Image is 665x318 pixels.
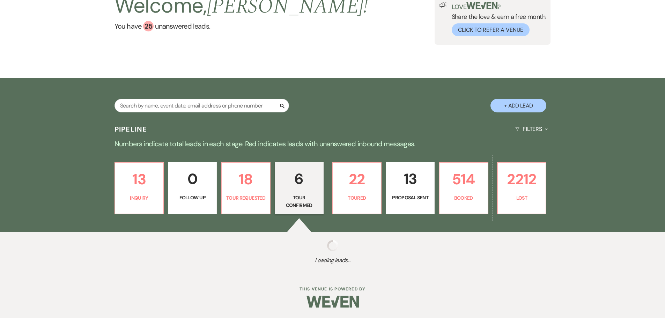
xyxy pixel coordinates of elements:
a: 13Inquiry [114,162,164,214]
h3: Pipeline [114,124,147,134]
p: Love ? [452,2,547,10]
button: Click to Refer a Venue [452,23,530,36]
a: 514Booked [439,162,488,214]
p: Tour Confirmed [279,194,319,209]
a: 22Toured [332,162,382,214]
a: You have 25 unanswered leads. [114,21,368,31]
a: 6Tour Confirmed [275,162,324,214]
a: 2212Lost [497,162,547,214]
a: 18Tour Requested [221,162,271,214]
a: 0Follow Up [168,162,217,214]
p: Booked [444,194,483,202]
p: 18 [226,168,266,191]
button: Filters [512,120,551,138]
p: Follow Up [172,194,212,201]
p: Lost [502,194,542,202]
div: Share the love & earn a free month. [448,2,547,36]
img: weven-logo-green.svg [466,2,497,9]
span: Loading leads... [33,256,632,265]
div: 25 [143,21,154,31]
p: Proposal Sent [390,194,430,201]
img: loading spinner [327,240,338,251]
p: Inquiry [119,194,159,202]
p: 514 [444,168,483,191]
p: Numbers indicate total leads in each stage. Red indicates leads with unanswered inbound messages. [81,138,584,149]
p: 13 [390,167,430,191]
p: 13 [119,168,159,191]
p: Tour Requested [226,194,266,202]
button: + Add Lead [490,99,546,112]
input: Search by name, event date, email address or phone number [114,99,289,112]
img: loud-speaker-illustration.svg [439,2,448,8]
p: 0 [172,167,212,191]
a: 13Proposal Sent [386,162,435,214]
img: Weven Logo [306,289,359,314]
p: 2212 [502,168,542,191]
p: 22 [337,168,377,191]
p: 6 [279,167,319,191]
p: Toured [337,194,377,202]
